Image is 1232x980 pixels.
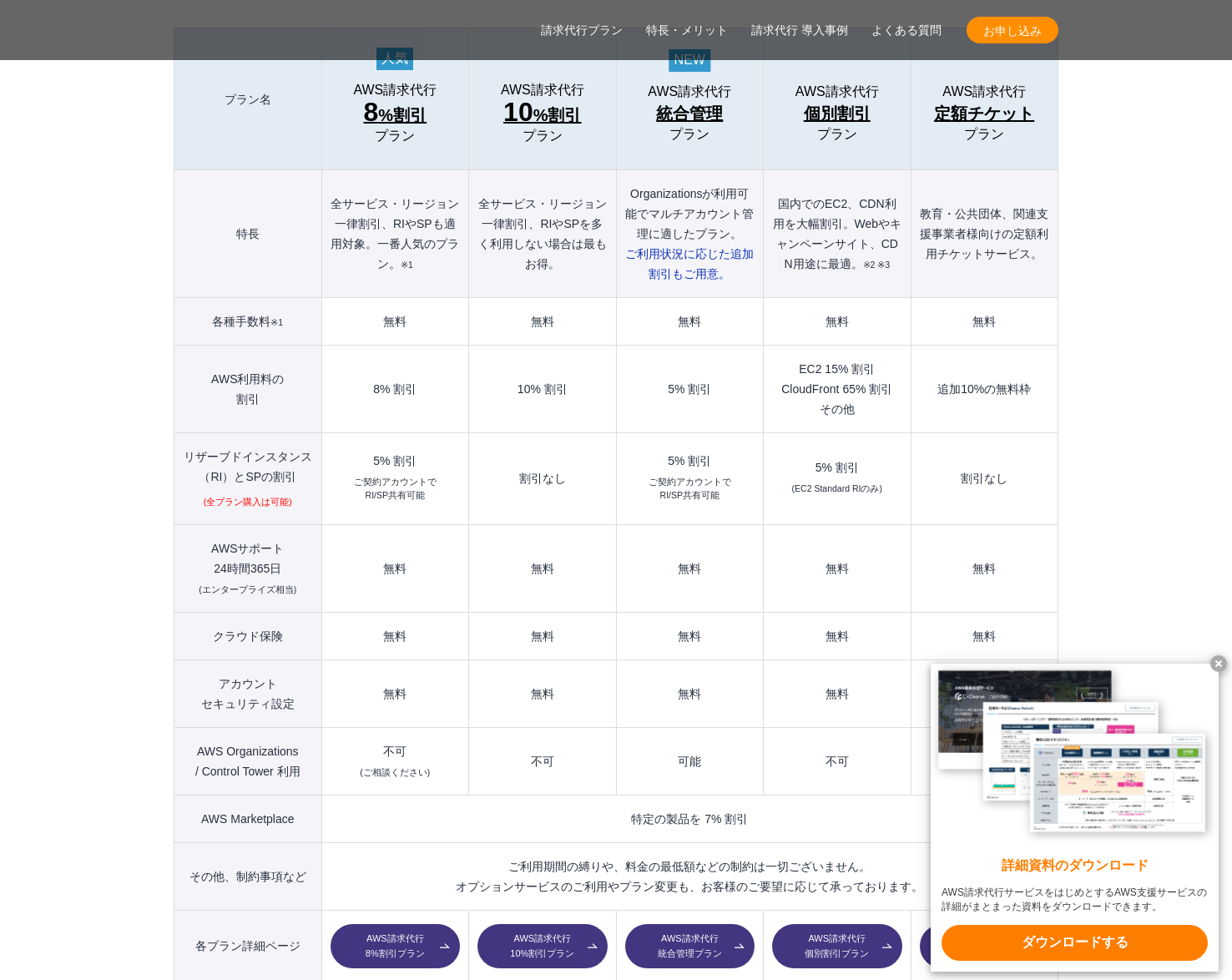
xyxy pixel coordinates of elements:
td: 不可 [911,727,1058,795]
a: よくある質問 [871,22,942,39]
td: 10% 割引 [469,346,616,433]
a: AWS請求代行 10%割引プラン [477,83,607,144]
th: アカウント セキュリティ設定 [174,659,322,727]
small: ※1 [270,317,283,327]
span: お申し込み [967,22,1058,39]
span: プラン [964,127,1004,142]
td: 無料 [321,298,468,346]
a: AWS請求代行10%割引プラン [477,924,607,969]
span: AWS請求代行 [942,84,1026,99]
small: ※1 [401,260,413,270]
td: 不可 [469,727,616,795]
td: 5% 割引 [616,346,763,433]
a: お申し込み [967,17,1058,43]
td: 特定の製品を 7% 割引 [321,795,1058,842]
th: リザーブドインスタンス （RI）とSPの割引 [174,433,322,525]
small: (EC2 Standard RIのみ) [792,482,882,496]
span: 8 [364,97,379,127]
a: AWS請求代行 統合管理プラン [625,84,755,142]
span: 定額チケット [934,100,1034,127]
span: プラン [817,127,857,142]
span: %割引 [503,99,581,129]
a: AWS請求代行個別割引プラン [772,924,901,969]
td: 無料 [616,524,763,612]
span: プラン [375,129,415,144]
th: クラウド保険 [174,612,322,659]
th: AWS利用料の 割引 [174,346,322,433]
td: 無料 [764,298,911,346]
td: 割引なし [911,433,1058,525]
td: 無料 [616,659,763,727]
td: 無料 [911,298,1058,346]
th: 各種手数料 [174,298,322,346]
td: 無料 [911,612,1058,659]
td: 無料 [469,524,616,612]
td: 無料 [764,612,911,659]
small: ご契約アカウントで RI/SP共有可能 [354,476,437,503]
td: 追加10%の無料枠 [911,346,1058,433]
span: AWS請求代行 [501,83,584,98]
td: 無料 [764,659,911,727]
span: 10 [503,97,533,127]
td: 無料 [321,612,468,659]
td: 8% 割引 [321,346,468,433]
td: EC2 15% 割引 CloudFront 65% 割引 その他 [764,346,911,433]
td: ご利用期間の縛りや、料金の最低額などの制約は一切ございません。 オプションサービスのご利用やプラン変更も、お客様のご要望に応じて承っております。 [321,842,1058,910]
td: 無料 [616,612,763,659]
div: 5% 割引 [625,455,755,467]
x-t: 詳細資料のダウンロード [942,856,1208,876]
th: Organizationsが利用可能でマルチアカウント管理に適したプラン。 [616,170,763,298]
td: 不可 [321,727,468,795]
td: 無料 [469,612,616,659]
small: (全プラン購入は可能) [204,496,292,509]
th: 全サービス・リージョン一律割引、RIやSPを多く利用しない場合は最もお得。 [469,170,616,298]
span: プラン [523,129,563,144]
span: 個別割引 [804,100,871,127]
a: AWS請求代行8%割引プラン [331,924,460,969]
td: 無料 [616,298,763,346]
td: 可能 [616,727,763,795]
td: 無料 [469,298,616,346]
td: 割引なし [469,433,616,525]
a: 請求代行プラン [541,22,623,39]
span: AWS請求代行 [353,83,437,98]
a: AWS請求代行定額チケットプラン [920,924,1049,969]
small: ご契約アカウントで RI/SP共有可能 [649,476,731,503]
td: 無料 [469,659,616,727]
td: 無料 [321,524,468,612]
div: 5% 割引 [331,455,460,467]
th: AWS Organizations / Control Tower 利用 [174,727,322,795]
small: (ご相談ください) [360,767,430,777]
a: AWS請求代行 定額チケットプラン [920,84,1049,142]
span: AWS請求代行 [795,84,879,99]
td: 無料 [911,524,1058,612]
td: 無料 [764,524,911,612]
a: 特長・メリット [646,22,728,39]
a: AWS請求代行 8%割引 プラン [331,83,460,144]
a: AWS請求代行統合管理プラン [625,924,755,969]
small: ※2 ※3 [863,260,891,270]
a: 詳細資料のダウンロード AWS請求代行サービスをはじめとするAWS支援サービスの詳細がまとまった資料をダウンロードできます。 ダウンロードする [931,664,1219,972]
th: プラン名 [174,28,322,170]
span: 統合管理 [656,100,723,127]
span: ご利用状況に応じた [625,247,754,280]
td: 不可 [764,727,911,795]
div: 5% 割引 [772,462,901,473]
th: AWSサポート 24時間365日 [174,524,322,612]
x-t: ダウンロードする [942,925,1208,961]
th: 特長 [174,170,322,298]
span: %割引 [364,99,427,129]
th: 教育・公共団体、関連支援事業者様向けの定額利用チケットサービス。 [911,170,1058,298]
a: 請求代行 導入事例 [751,22,848,39]
td: 無料 [321,659,468,727]
th: その他、制約事項など [174,842,322,910]
a: AWS請求代行 個別割引プラン [772,84,901,142]
span: AWS請求代行 [648,84,731,99]
span: プラン [669,127,709,142]
x-t: AWS請求代行サービスをはじめとするAWS支援サービスの詳細がまとまった資料をダウンロードできます。 [942,886,1208,914]
td: 無料 [911,659,1058,727]
th: 全サービス・リージョン一律割引、RIやSPも適用対象。一番人気のプラン。 [321,170,468,298]
th: 国内でのEC2、CDN利用を大幅割引。Webやキャンペーンサイト、CDN用途に最適。 [764,170,911,298]
small: (エンタープライズ相当) [199,584,296,594]
th: AWS Marketplace [174,795,322,842]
